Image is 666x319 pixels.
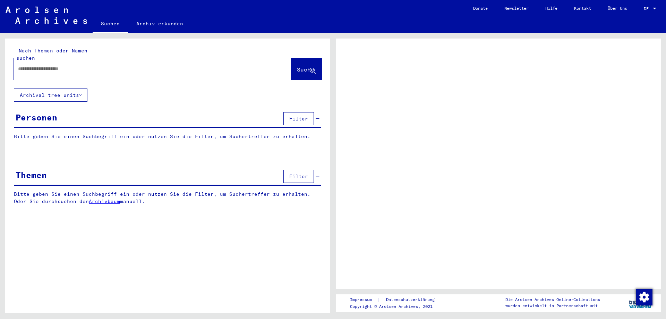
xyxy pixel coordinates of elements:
span: Filter [289,116,308,122]
p: Copyright © Arolsen Archives, 2021 [350,303,443,310]
p: Bitte geben Sie einen Suchbegriff ein oder nutzen Sie die Filter, um Suchertreffer zu erhalten. [14,133,321,140]
img: Zustimmung ändern [636,289,652,305]
span: Filter [289,173,308,179]
a: Datenschutzerklärung [381,296,443,303]
div: Personen [16,111,57,124]
div: | [350,296,443,303]
p: wurden entwickelt in Partnerschaft mit [505,303,600,309]
a: Suchen [93,15,128,33]
span: Suche [297,66,314,73]
span: DE [644,6,651,11]
a: Archiv erkunden [128,15,191,32]
button: Filter [283,112,314,125]
p: Die Arolsen Archives Online-Collections [505,296,600,303]
a: Archivbaum [89,198,120,204]
button: Filter [283,170,314,183]
a: Impressum [350,296,377,303]
div: Themen [16,169,47,181]
img: yv_logo.png [627,294,654,311]
div: Zustimmung ändern [635,288,652,305]
mat-label: Nach Themen oder Namen suchen [16,48,87,61]
img: Arolsen_neg.svg [6,7,87,24]
button: Archival tree units [14,89,87,102]
p: Bitte geben Sie einen Suchbegriff ein oder nutzen Sie die Filter, um Suchertreffer zu erhalten. O... [14,191,322,205]
button: Suche [291,58,322,80]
